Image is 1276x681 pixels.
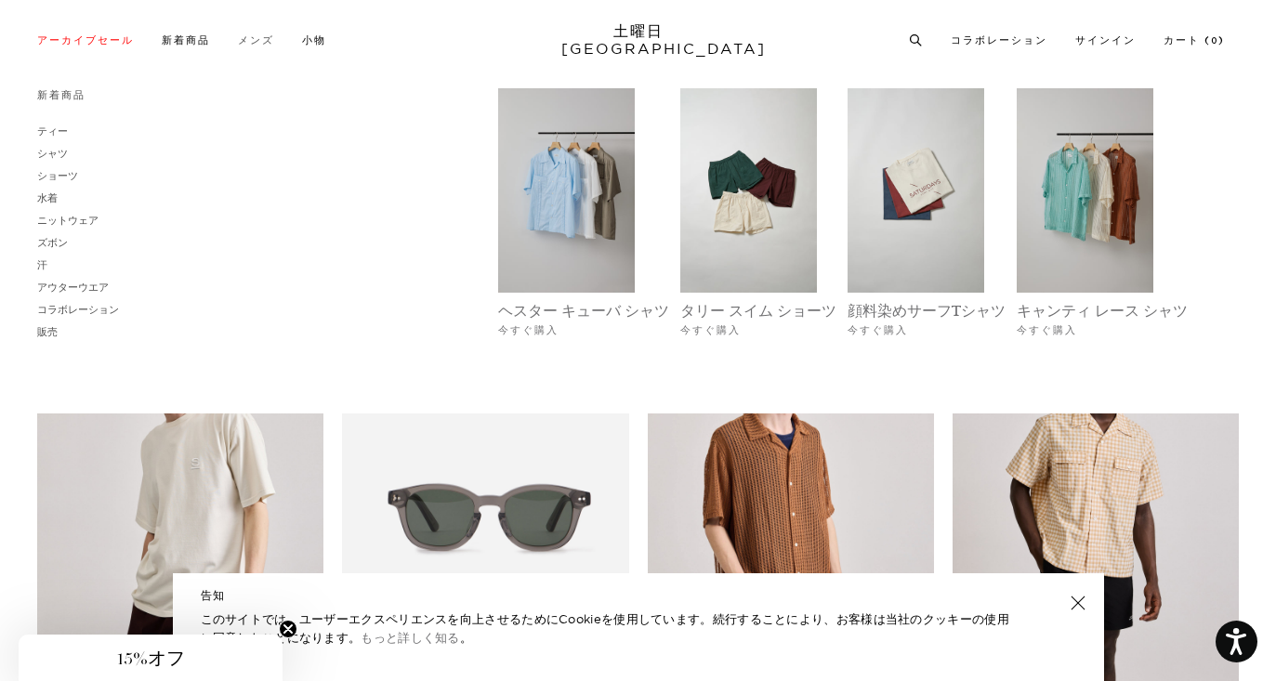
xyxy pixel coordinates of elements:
[201,609,1010,647] p: このサイトでは、ユーザーエクスペリエンスを向上させるためにCookieを使用しています。続行することにより、お客様は当社のクッキーの使用に同意したことになります。 。
[37,325,58,338] a: 販売
[951,35,1047,46] a: コラボレーション
[201,587,1076,604] h5: 告知
[1211,37,1218,46] small: 0
[37,236,68,249] a: ズボン
[37,35,134,46] a: アーカイブセール
[238,35,274,46] a: メンズ
[1075,35,1136,46] a: サインイン
[302,35,326,46] a: 小物
[498,302,669,320] a: ヘスター キューバ シャツ
[37,88,86,101] a: 新着商品
[1164,35,1225,46] a: カート (0)
[1017,302,1188,320] a: キャンティ レース シャツ
[37,191,58,204] a: 水着
[116,648,185,670] span: 15%オフ
[37,281,109,294] a: アウターウエア
[37,303,119,316] a: コラボレーション
[561,22,715,58] a: 土曜日[GEOGRAPHIC_DATA]
[279,620,297,638] button: ティーザーを閉じる
[680,302,836,320] a: タリー スイム ショーツ
[37,214,99,227] a: ニットウェア
[361,630,459,645] a: もっと詳しく知る
[37,169,78,182] a: ショーツ
[1164,35,1218,46] font: カート (
[37,124,68,138] a: ティー
[37,147,68,160] a: シャツ
[19,635,283,681] div: 15%オフティーザーを閉じる
[37,258,47,271] a: 汗
[162,35,210,46] a: 新着商品
[848,302,1006,320] a: 顔料染めサーフTシャツ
